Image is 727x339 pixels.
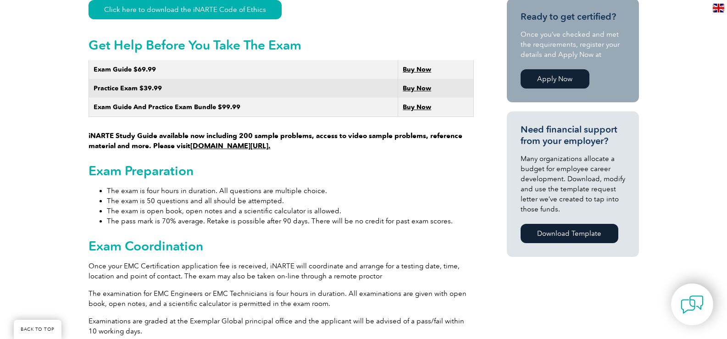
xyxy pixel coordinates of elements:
[521,11,625,22] h3: Ready to get certified?
[89,289,474,309] p: The examination for EMC Engineers or EMC Technicians is four hours in duration. All examinations ...
[89,132,462,150] strong: iNARTE Study Guide available now including 200 sample problems, access to video sample problems, ...
[89,261,474,281] p: Once your EMC Certification application fee is received, iNARTE will coordinate and arrange for a...
[403,84,431,92] a: Buy Now
[94,84,162,92] strong: Practice Exam $39.99
[89,163,474,178] h2: Exam Preparation
[14,320,61,339] a: BACK TO TOP
[521,29,625,60] p: Once you’ve checked and met the requirements, register your details and Apply Now at
[89,239,474,253] h2: Exam Coordination
[521,154,625,214] p: Many organizations allocate a budget for employee career development. Download, modify and use th...
[107,196,474,206] li: The exam is 50 questions and all should be attempted.
[403,66,431,73] a: Buy Now
[521,124,625,147] h3: Need financial support from your employer?
[94,66,156,73] strong: Exam Guide $69.99
[521,224,618,243] a: Download Template
[190,142,271,150] a: [DOMAIN_NAME][URL].
[107,186,474,196] li: The exam is four hours in duration. All questions are multiple choice.
[403,103,431,111] a: Buy Now
[89,316,474,336] p: Examinations are graded at the Exemplar Global principal office and the applicant will be advised...
[681,293,704,316] img: contact-chat.png
[94,103,240,111] strong: Exam Guide And Practice Exam Bundle $99.99
[713,4,724,12] img: en
[521,69,589,89] a: Apply Now
[107,216,474,226] li: The pass mark is 70% average. Retake is possible after 90 days. There will be no credit for past ...
[107,206,474,216] li: The exam is open book, open notes and a scientific calculator is allowed.
[89,38,474,52] h2: Get Help Before You Take The Exam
